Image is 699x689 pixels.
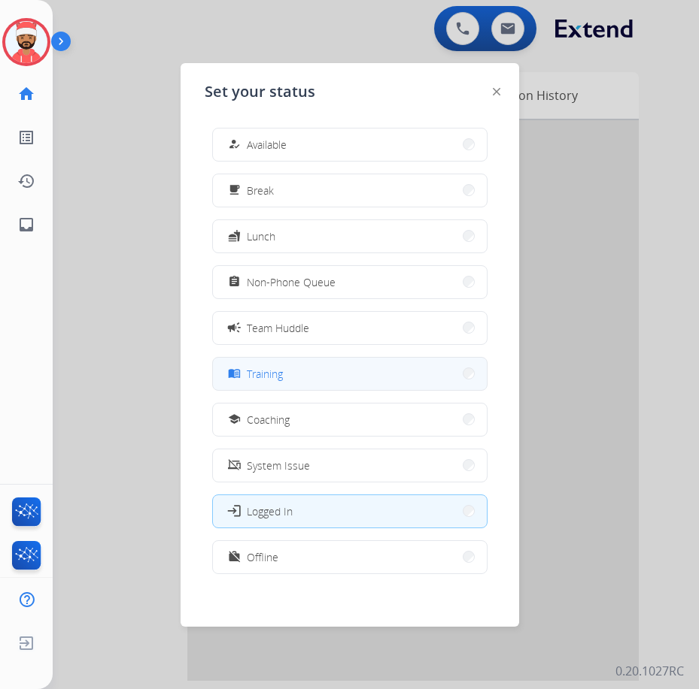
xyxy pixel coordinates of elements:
mat-icon: inbox [17,216,35,234]
span: Set your status [205,81,315,102]
span: Offline [247,549,278,565]
button: Team Huddle [213,312,487,344]
mat-icon: menu_book [227,367,240,380]
span: Coaching [247,412,290,428]
span: Team Huddle [247,320,309,336]
mat-icon: campaign [226,320,241,335]
span: Break [247,183,274,198]
p: 0.20.1027RC [615,662,684,680]
mat-icon: history [17,172,35,190]
mat-icon: home [17,85,35,103]
span: Training [247,366,283,382]
span: Available [247,137,287,153]
mat-icon: school [227,413,240,426]
mat-icon: work_off [227,551,240,564]
mat-icon: login [226,503,241,518]
mat-icon: fastfood [227,230,240,243]
button: Offline [213,541,487,573]
img: avatar [5,21,47,63]
button: Lunch [213,220,487,252]
span: Lunch [247,228,275,244]
button: Training [213,358,487,390]
img: close-button [493,88,500,95]
span: System Issue [247,458,310,473]
button: Logged In [213,495,487,527]
button: Non-Phone Queue [213,266,487,298]
button: Break [213,174,487,207]
button: Available [213,128,487,161]
mat-icon: assignment [227,276,240,289]
button: System Issue [213,449,487,482]
span: Non-Phone Queue [247,274,336,290]
span: Logged In [247,503,293,519]
mat-icon: how_to_reg [227,138,240,151]
mat-icon: free_breakfast [227,184,240,197]
button: Coaching [213,403,487,436]
mat-icon: list_alt [17,128,35,147]
mat-icon: phonelink_off [227,459,240,472]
